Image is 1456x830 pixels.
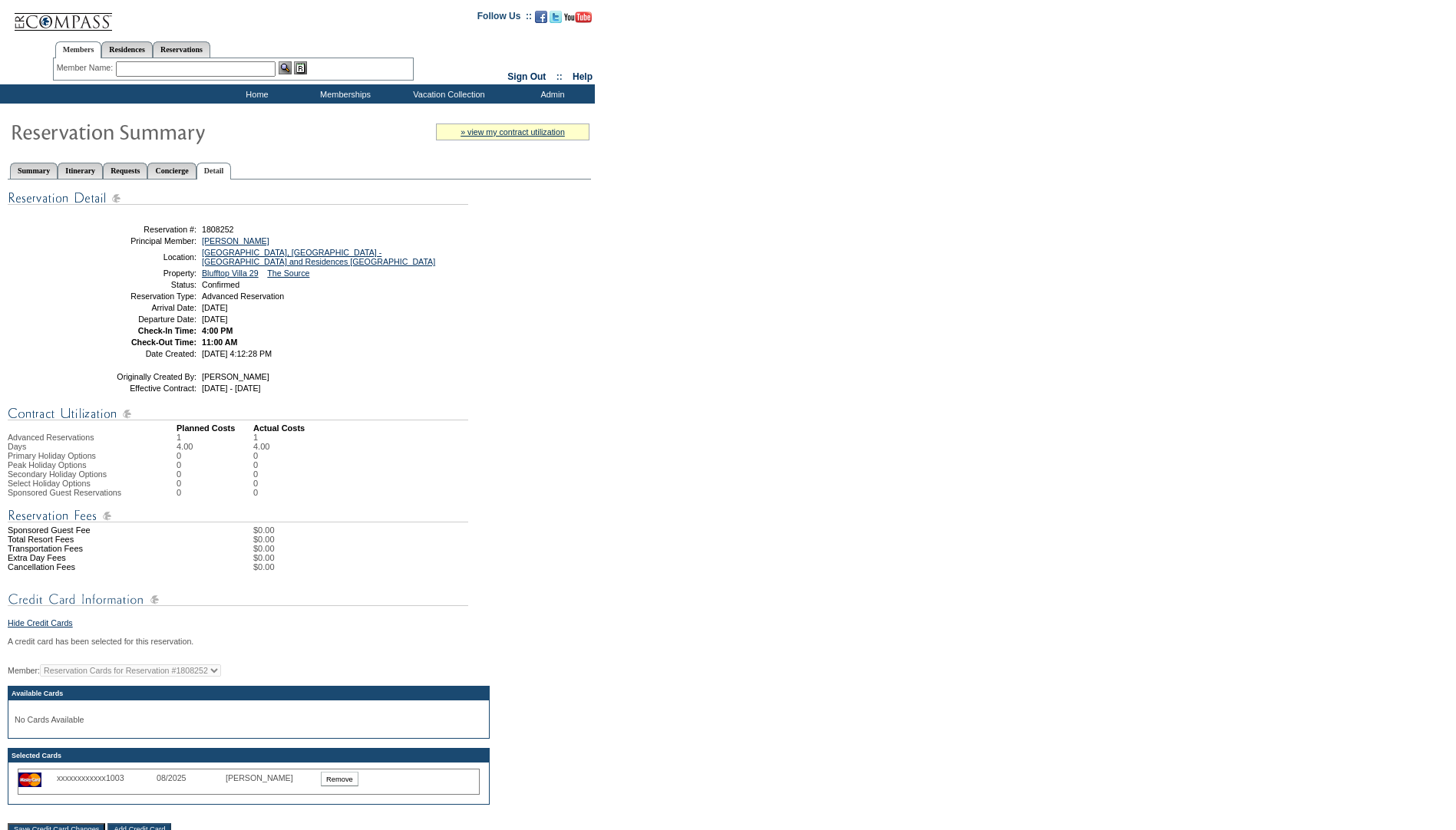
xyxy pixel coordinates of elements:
a: Follow us on Twitter [550,15,562,25]
td: $0.00 [253,544,591,553]
a: Reservations [153,41,210,58]
div: A credit card has been selected for this reservation. [8,637,591,646]
span: Sponsored Guest Reservations [8,488,121,497]
td: Planned Costs [177,423,253,433]
td: Home [211,84,299,104]
span: Select Holiday Options [8,479,91,488]
img: Reservation Detail [8,189,468,208]
span: [DATE] [202,315,228,324]
td: Transportation Fees [8,544,177,553]
img: Follow us on Twitter [550,11,562,23]
a: Subscribe to our YouTube Channel [564,15,592,25]
span: Secondary Holiday Options [8,469,107,479]
a: Help [573,71,593,82]
span: Primary Holiday Options [8,451,96,460]
a: Itinerary [58,163,103,179]
td: Departure Date: [87,315,196,324]
td: Available Cards [8,687,489,700]
td: 0 [177,451,253,460]
td: Reservation #: [87,225,196,234]
td: Total Resort Fees [8,535,177,544]
td: $0.00 [253,525,591,535]
a: [PERSON_NAME] [202,236,269,245]
td: Location: [87,248,196,266]
td: 1 [253,433,269,442]
span: Advanced Reservation [202,291,284,301]
td: $0.00 [253,553,591,562]
div: 08/2025 [157,773,226,782]
img: Credit Card Information [8,590,468,609]
a: Become our fan on Facebook [535,15,547,25]
div: xxxxxxxxxxxx1003 [57,773,157,782]
img: Reservaton Summary [10,116,317,147]
span: :: [556,71,563,82]
td: Status: [87,280,196,289]
td: 0 [177,488,253,497]
td: 4.00 [177,442,253,451]
div: [PERSON_NAME] [226,773,302,782]
span: Peak Holiday Options [8,460,86,469]
td: Reservation Type: [87,291,196,301]
img: Reservations [294,61,307,74]
span: 1808252 [202,225,234,234]
td: Effective Contract: [87,384,196,393]
td: Originally Created By: [87,372,196,381]
img: Contract Utilization [8,404,468,423]
td: Principal Member: [87,236,196,245]
td: Sponsored Guest Fee [8,525,177,535]
span: Advanced Reservations [8,433,94,442]
td: Property: [87,268,196,278]
strong: Check-In Time: [138,326,196,335]
span: 4:00 PM [202,326,233,335]
span: Days [8,442,26,451]
td: 0 [253,460,269,469]
td: Admin [507,84,595,104]
td: Cancellation Fees [8,562,177,571]
p: No Cards Available [15,715,483,724]
img: Reservation Fees [8,506,468,525]
span: 11:00 AM [202,338,237,347]
a: » view my contract utilization [461,127,565,137]
a: Residences [101,41,153,58]
td: 0 [253,451,269,460]
td: $0.00 [253,562,591,571]
img: View [279,61,292,74]
td: Follow Us :: [477,9,532,28]
a: Hide Credit Cards [8,618,73,627]
a: Sign Out [507,71,546,82]
td: 0 [177,460,253,469]
a: [GEOGRAPHIC_DATA], [GEOGRAPHIC_DATA] - [GEOGRAPHIC_DATA] and Residences [GEOGRAPHIC_DATA] [202,248,435,266]
div: Member: [8,664,591,805]
td: 4.00 [253,442,269,451]
a: Concierge [147,163,196,179]
a: Detail [196,163,232,180]
td: 0 [253,469,269,479]
td: Actual Costs [253,423,591,433]
span: Confirmed [202,280,239,289]
a: Summary [10,163,58,179]
strong: Check-Out Time: [131,338,196,347]
img: Subscribe to our YouTube Channel [564,12,592,23]
td: Arrival Date: [87,303,196,312]
a: Blufftop Villa 29 [202,268,259,278]
a: The Source [267,268,309,278]
td: Date Created: [87,349,196,358]
img: Become our fan on Facebook [535,11,547,23]
td: 0 [177,479,253,488]
div: Member Name: [57,61,116,74]
span: [PERSON_NAME] [202,372,269,381]
td: 0 [253,488,269,497]
span: [DATE] - [DATE] [202,384,261,393]
td: 0 [177,469,253,479]
a: Members [55,41,102,58]
input: Remove [321,772,358,786]
td: 1 [177,433,253,442]
span: [DATE] 4:12:28 PM [202,349,272,358]
td: Selected Cards [8,749,489,762]
span: [DATE] [202,303,228,312]
td: Memberships [299,84,388,104]
td: 0 [253,479,269,488]
a: Requests [103,163,147,179]
td: Vacation Collection [388,84,507,104]
img: icon_cc_mc.gif [18,772,41,787]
